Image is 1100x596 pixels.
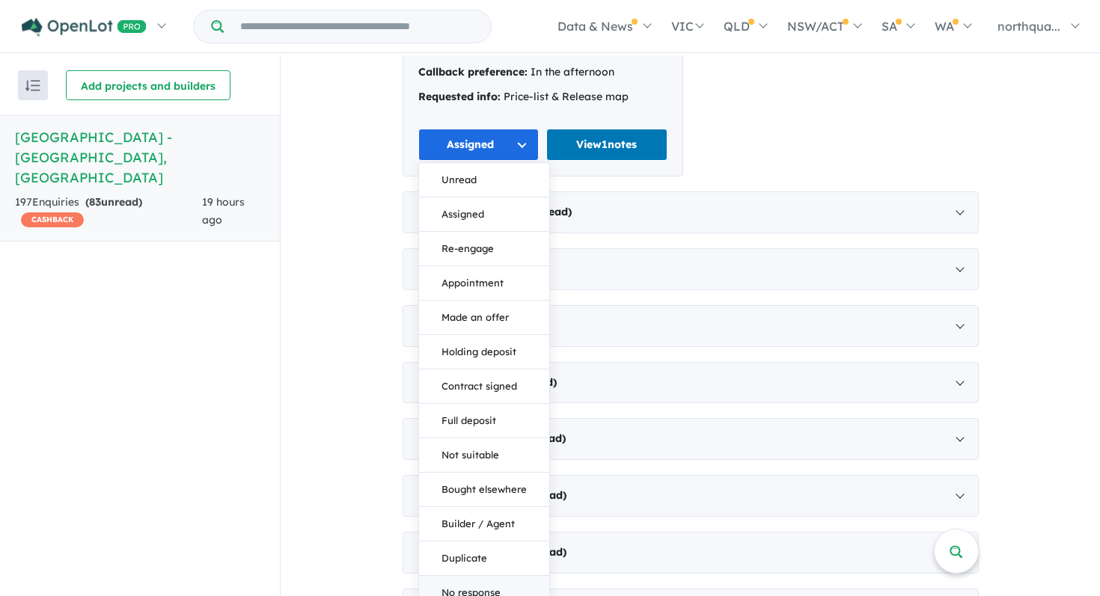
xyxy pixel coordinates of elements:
strong: ( unread) [85,195,142,209]
button: Made an offer [419,301,549,335]
h5: [GEOGRAPHIC_DATA] - [GEOGRAPHIC_DATA] , [GEOGRAPHIC_DATA] [15,127,265,188]
span: CASHBACK [21,212,84,227]
div: [DATE] [403,362,979,404]
span: 19 hours ago [202,195,245,227]
div: [DATE] [403,475,979,517]
button: Add projects and builders [66,70,230,100]
button: Full deposit [419,404,549,438]
div: [DATE] [403,191,979,233]
button: Duplicate [419,541,549,576]
button: Unread [419,163,549,197]
button: Bought elsewhere [419,473,549,507]
div: 197 Enquir ies [15,194,202,230]
strong: Callback preference: [418,65,528,79]
button: Assigned [419,197,549,232]
strong: Requested info: [418,90,501,103]
button: Builder / Agent [419,507,549,541]
button: Assigned [418,129,540,161]
div: [DATE] [403,418,979,460]
input: Try estate name, suburb, builder or developer [227,10,488,43]
div: Price-list & Release map [418,88,667,106]
button: Re-engage [419,232,549,266]
button: Holding deposit [419,335,549,369]
button: Not suitable [419,438,549,473]
button: Contract signed [419,369,549,404]
img: Openlot PRO Logo White [22,18,147,37]
img: sort.svg [25,80,40,91]
div: [DATE] [403,248,979,290]
div: [DATE] [403,532,979,574]
span: 83 [89,195,101,209]
span: northqua... [997,19,1060,34]
button: Appointment [419,266,549,301]
div: In the afternoon [418,64,667,82]
a: View1notes [546,129,667,161]
div: [DATE] [403,305,979,347]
